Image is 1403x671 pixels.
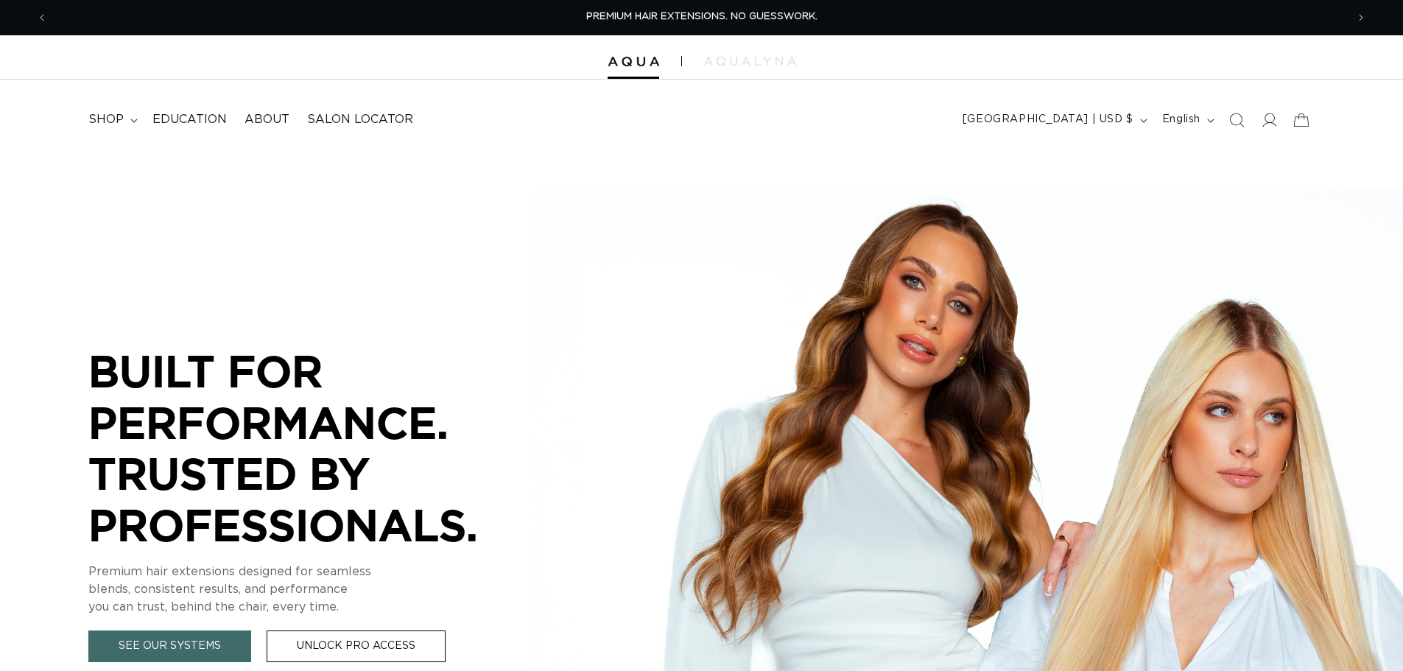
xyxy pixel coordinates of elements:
span: shop [88,112,124,127]
a: Salon Locator [298,103,422,136]
p: BUILT FOR PERFORMANCE. TRUSTED BY PROFESSIONALS. [88,345,530,550]
button: [GEOGRAPHIC_DATA] | USD $ [954,106,1153,134]
span: About [245,112,289,127]
a: Unlock Pro Access [267,630,446,662]
a: Education [144,103,236,136]
button: Previous announcement [26,4,58,32]
img: aqualyna.com [704,57,796,66]
button: English [1153,106,1220,134]
a: About [236,103,298,136]
span: Salon Locator [307,112,413,127]
span: [GEOGRAPHIC_DATA] | USD $ [963,112,1133,127]
span: PREMIUM HAIR EXTENSIONS. NO GUESSWORK. [586,12,817,21]
button: Next announcement [1345,4,1377,32]
span: Education [152,112,227,127]
summary: Search [1220,104,1253,136]
p: Premium hair extensions designed for seamless blends, consistent results, and performance you can... [88,563,530,616]
summary: shop [80,103,144,136]
img: Aqua Hair Extensions [608,57,659,67]
a: See Our Systems [88,630,251,662]
span: English [1162,112,1200,127]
